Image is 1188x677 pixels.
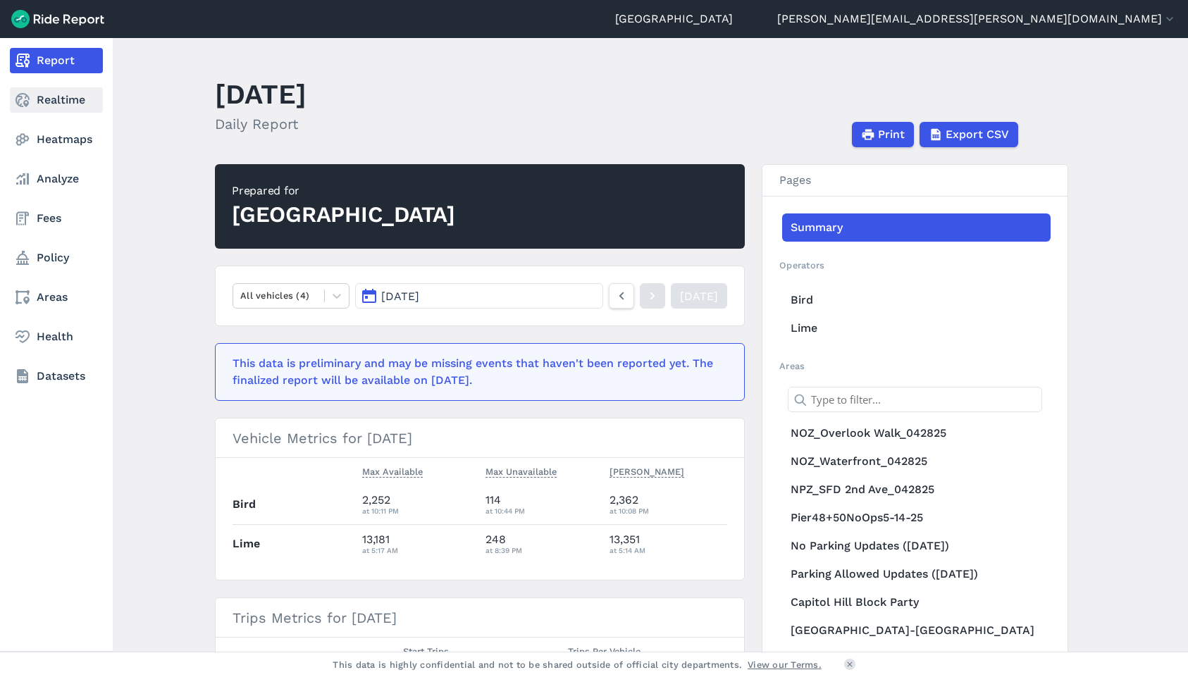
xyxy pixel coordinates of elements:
[782,645,1051,673] a: Stadiums
[216,418,744,458] h3: Vehicle Metrics for [DATE]
[779,359,1051,373] h2: Areas
[946,126,1009,143] span: Export CSV
[10,206,103,231] a: Fees
[610,531,728,557] div: 13,351
[762,165,1068,197] h3: Pages
[215,113,307,135] h2: Daily Report
[485,531,598,557] div: 248
[568,643,641,657] span: Trips Per Vehicle
[11,10,104,28] img: Ride Report
[232,199,455,230] div: [GEOGRAPHIC_DATA]
[10,245,103,271] a: Policy
[782,419,1051,447] a: NOZ_Overlook Walk_042825
[362,464,423,478] span: Max Available
[615,11,733,27] a: [GEOGRAPHIC_DATA]
[610,492,728,517] div: 2,362
[10,127,103,152] a: Heatmaps
[782,560,1051,588] a: Parking Allowed Updates ([DATE])
[788,387,1042,412] input: Type to filter...
[782,504,1051,532] a: Pier48+50NoOps5-14-25
[362,544,475,557] div: at 5:17 AM
[403,643,449,657] span: Start Trips
[485,464,557,478] span: Max Unavailable
[485,492,598,517] div: 114
[852,122,914,147] button: Print
[215,75,307,113] h1: [DATE]
[233,524,357,563] th: Lime
[233,355,719,389] div: This data is preliminary and may be missing events that haven't been reported yet. The finalized ...
[782,532,1051,560] a: No Parking Updates ([DATE])
[10,166,103,192] a: Analyze
[10,324,103,349] a: Health
[782,213,1051,242] a: Summary
[782,616,1051,645] a: [GEOGRAPHIC_DATA]-[GEOGRAPHIC_DATA]
[403,643,449,660] button: Start Trips
[232,182,455,199] div: Prepared for
[782,286,1051,314] a: Bird
[610,464,684,480] button: [PERSON_NAME]
[355,283,603,309] button: [DATE]
[782,476,1051,504] a: NPZ_SFD 2nd Ave_042825
[485,544,598,557] div: at 8:39 PM
[362,464,423,480] button: Max Available
[485,504,598,517] div: at 10:44 PM
[782,588,1051,616] a: Capitol Hill Block Party
[748,658,822,671] a: View our Terms.
[362,492,475,517] div: 2,252
[485,464,557,480] button: Max Unavailable
[782,314,1051,342] a: Lime
[920,122,1018,147] button: Export CSV
[233,485,357,524] th: Bird
[878,126,905,143] span: Print
[216,598,744,638] h3: Trips Metrics for [DATE]
[782,447,1051,476] a: NOZ_Waterfront_042825
[610,504,728,517] div: at 10:08 PM
[777,11,1177,27] button: [PERSON_NAME][EMAIL_ADDRESS][PERSON_NAME][DOMAIN_NAME]
[362,504,475,517] div: at 10:11 PM
[10,87,103,113] a: Realtime
[10,364,103,389] a: Datasets
[568,643,641,660] button: Trips Per Vehicle
[779,259,1051,272] h2: Operators
[381,290,419,303] span: [DATE]
[671,283,727,309] a: [DATE]
[10,285,103,310] a: Areas
[610,544,728,557] div: at 5:14 AM
[362,531,475,557] div: 13,181
[610,464,684,478] span: [PERSON_NAME]
[10,48,103,73] a: Report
